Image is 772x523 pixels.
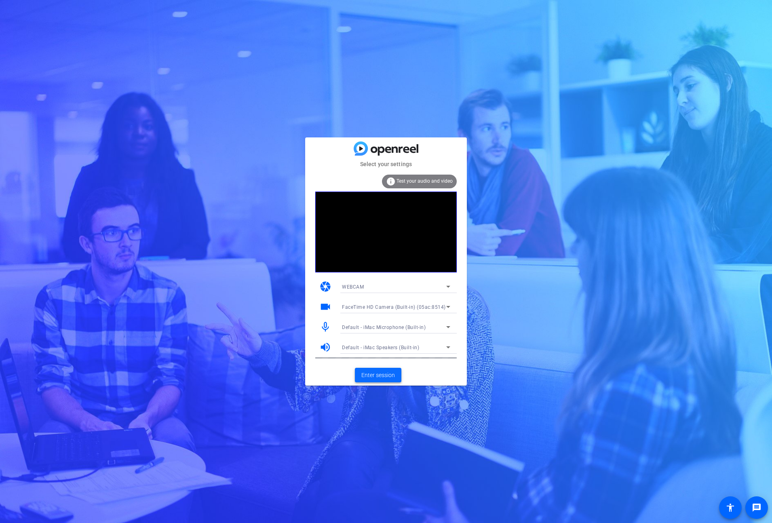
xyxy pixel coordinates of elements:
[342,325,426,330] span: Default - iMac Microphone (Built-in)
[386,177,396,186] mat-icon: info
[355,368,401,382] button: Enter session
[342,304,446,310] span: FaceTime HD Camera (Built-in) (05ac:8514)
[752,503,761,512] mat-icon: message
[319,301,331,313] mat-icon: videocam
[319,280,331,293] mat-icon: camera
[342,284,364,290] span: WEBCAM
[361,371,395,380] span: Enter session
[342,345,419,350] span: Default - iMac Speakers (Built-in)
[305,160,467,169] mat-card-subtitle: Select your settings
[354,141,418,156] img: blue-gradient.svg
[726,503,735,512] mat-icon: accessibility
[319,341,331,353] mat-icon: volume_up
[319,321,331,333] mat-icon: mic_none
[397,178,453,184] span: Test your audio and video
